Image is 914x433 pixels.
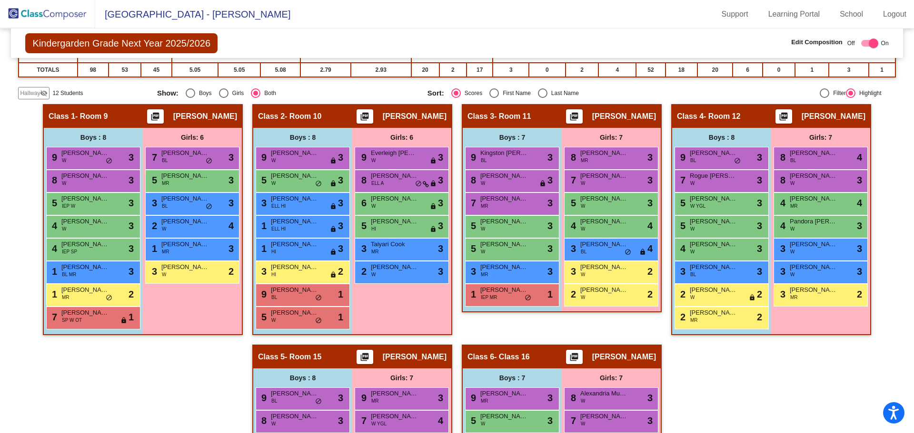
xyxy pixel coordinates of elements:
span: MR [481,202,488,210]
span: [PERSON_NAME] [371,262,418,272]
mat-radio-group: Select an option [157,88,420,98]
td: 0 [529,63,566,77]
span: [PERSON_NAME] [161,148,209,158]
span: W [62,157,66,164]
span: [PERSON_NAME] [PERSON_NAME] [61,148,109,158]
span: 3 [338,173,343,187]
span: 3 [259,266,267,277]
span: 3 [228,150,234,164]
span: [PERSON_NAME] [173,112,237,121]
span: [PERSON_NAME] [790,171,837,181]
span: do_not_disturb_alt [106,157,112,165]
span: MR [162,180,169,187]
span: W [790,225,795,232]
span: W [162,225,166,232]
td: 2.93 [351,63,411,77]
span: 5 [568,198,576,208]
span: lock [330,226,337,233]
td: 3 [493,63,528,77]
span: 3 [259,198,267,208]
a: Support [714,7,756,22]
span: BL [790,157,796,164]
span: 3 [338,196,343,210]
span: lock [330,203,337,211]
span: [PERSON_NAME] [PERSON_NAME] [480,217,528,226]
span: HI [271,271,276,278]
td: 20 [411,63,439,77]
span: Class 1 [49,112,75,121]
span: 3 [338,150,343,164]
span: W [271,157,276,164]
span: lock [330,180,337,188]
span: lock [430,203,437,211]
span: BL [162,157,168,164]
span: 4 [647,219,653,233]
span: 2 [149,221,157,231]
span: 1 [149,243,157,254]
span: W [581,180,585,187]
span: lock [430,157,437,165]
span: W [690,248,695,255]
div: Girls: 6 [352,128,451,147]
td: 18 [666,63,697,77]
span: do_not_disturb_alt [206,203,212,211]
span: do_not_disturb_alt [734,157,741,165]
span: ELL HI [271,202,286,210]
span: [PERSON_NAME] [580,194,628,203]
a: Logout [875,7,914,22]
span: do_not_disturb_alt [206,157,212,165]
span: 4 [647,241,653,256]
span: 3 [757,264,762,279]
mat-icon: picture_as_pdf [359,352,370,366]
span: IEP W [62,202,75,210]
span: W YGL [690,202,705,210]
span: [PERSON_NAME] [580,148,628,158]
span: 6 [359,198,367,208]
span: Pandora [PERSON_NAME] [790,217,837,226]
span: [PERSON_NAME] [161,217,209,226]
span: 3 [438,150,443,164]
span: 8 [359,175,367,185]
td: 98 [78,63,109,77]
span: MR [371,248,379,255]
span: 8 [778,175,785,185]
span: W [371,202,376,210]
span: [PERSON_NAME] [690,217,737,226]
span: BL [162,202,168,210]
span: 3 [547,173,553,187]
span: 3 [647,173,653,187]
span: [PERSON_NAME] [480,171,528,181]
span: - Room 9 [75,112,108,121]
span: 3 [338,241,343,256]
td: 3 [829,63,869,77]
span: [PERSON_NAME] [480,285,528,295]
span: [PERSON_NAME] [161,240,209,249]
span: [PERSON_NAME] [161,262,209,272]
span: Sort: [427,89,444,97]
button: Print Students Details [357,109,373,124]
span: 5 [468,243,476,254]
span: do_not_disturb_alt [625,249,631,256]
span: 3 [757,173,762,187]
span: 3 [857,173,862,187]
span: lock [330,249,337,256]
span: [PERSON_NAME] [371,217,418,226]
div: Boys : 8 [672,128,771,147]
span: MR [790,202,798,210]
span: 9 [678,152,685,163]
span: Kingston [PERSON_NAME] [480,148,528,158]
span: 3 [757,241,762,256]
span: [PERSON_NAME] [61,171,109,181]
span: [PERSON_NAME] [61,262,109,272]
span: [PERSON_NAME] [61,240,109,249]
span: 7 [468,198,476,208]
span: do_not_disturb_alt [315,180,322,188]
span: 3 [359,243,367,254]
span: [PERSON_NAME] [271,171,318,181]
span: - Room 10 [285,112,321,121]
span: On [881,39,889,48]
span: 4 [678,243,685,254]
span: 3 [547,264,553,279]
span: [PERSON_NAME] [61,217,109,226]
span: Class 3 [467,112,494,121]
